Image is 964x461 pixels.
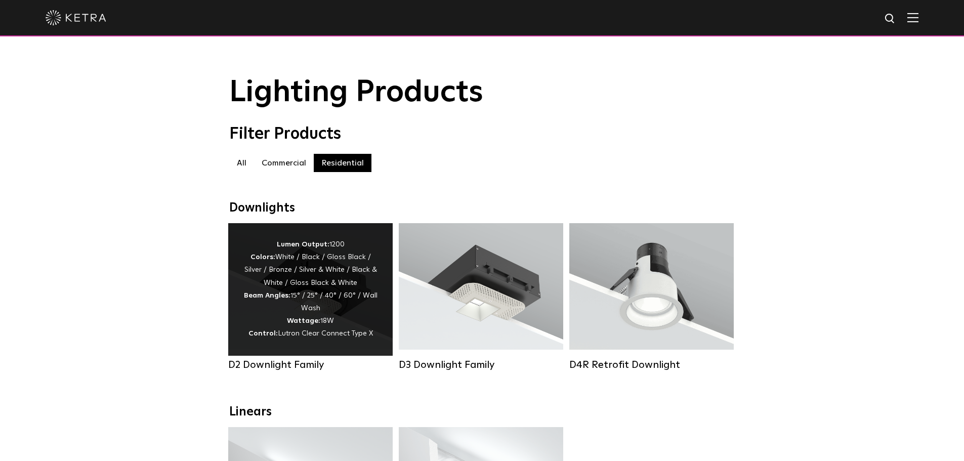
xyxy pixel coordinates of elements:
img: search icon [884,13,897,25]
div: Linears [229,405,735,420]
label: Residential [314,154,371,172]
strong: Lumen Output: [277,241,329,248]
label: All [229,154,254,172]
strong: Beam Angles: [244,292,290,299]
span: Lutron Clear Connect Type X [278,330,373,337]
a: D4R Retrofit Downlight Lumen Output:800Colors:White / BlackBeam Angles:15° / 25° / 40° / 60°Watta... [569,223,734,371]
img: Hamburger%20Nav.svg [907,13,918,22]
strong: Colors: [250,254,275,261]
div: D3 Downlight Family [399,359,563,371]
img: ketra-logo-2019-white [46,10,106,25]
div: Filter Products [229,124,735,144]
div: Downlights [229,201,735,216]
div: D4R Retrofit Downlight [569,359,734,371]
strong: Wattage: [287,317,320,324]
strong: Control: [248,330,278,337]
a: D2 Downlight Family Lumen Output:1200Colors:White / Black / Gloss Black / Silver / Bronze / Silve... [228,223,393,371]
div: D2 Downlight Family [228,359,393,371]
div: 1200 White / Black / Gloss Black / Silver / Bronze / Silver & White / Black & White / Gloss Black... [243,238,378,341]
label: Commercial [254,154,314,172]
a: D3 Downlight Family Lumen Output:700 / 900 / 1100Colors:White / Black / Silver / Bronze / Paintab... [399,223,563,371]
span: Lighting Products [229,77,483,108]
